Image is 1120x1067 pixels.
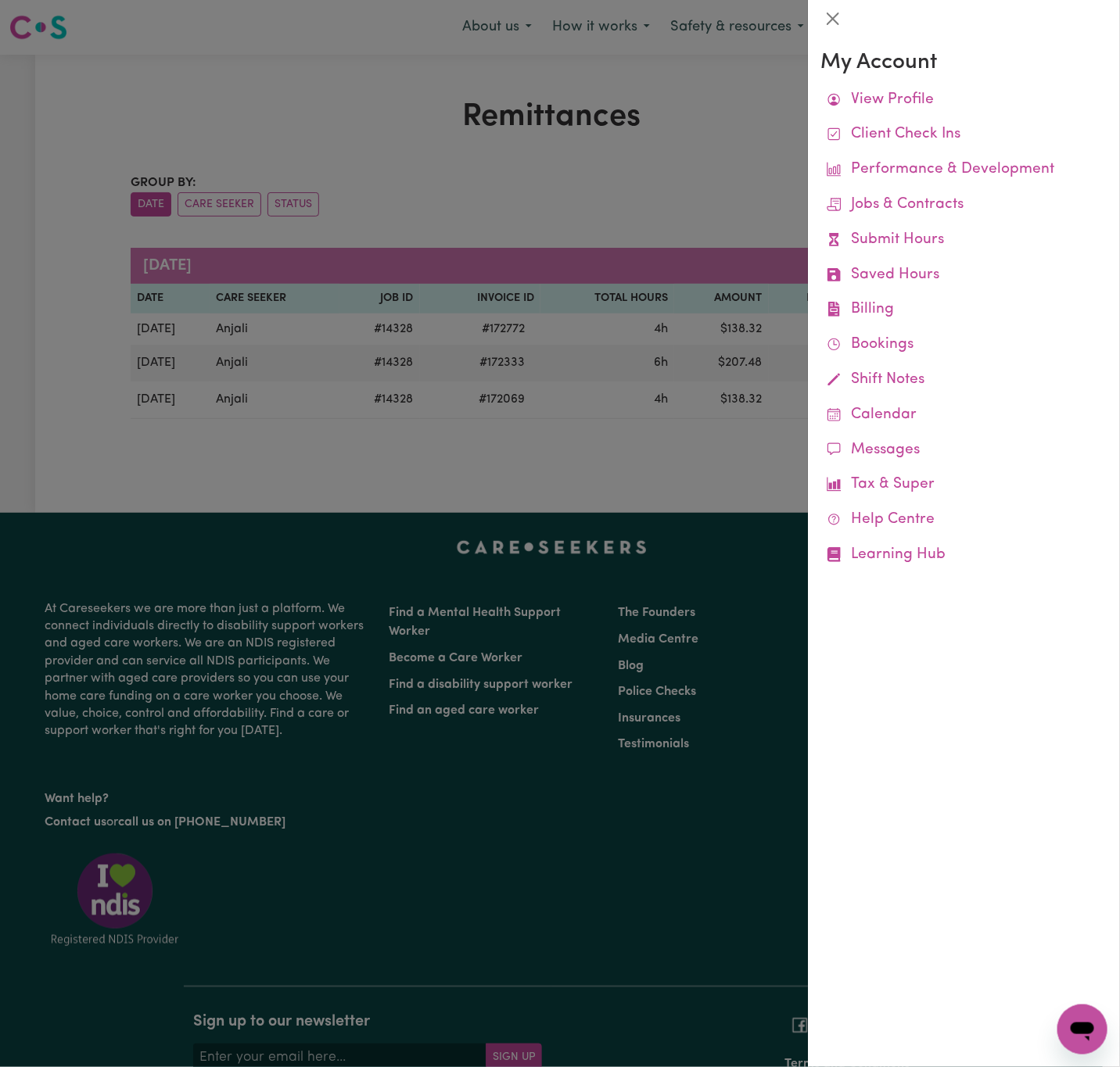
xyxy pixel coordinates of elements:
[820,258,1107,293] a: Saved Hours
[820,50,1107,77] h3: My Account
[820,398,1107,433] a: Calendar
[820,467,1107,503] a: Tax & Super
[820,117,1107,152] a: Client Check Ins
[820,503,1107,538] a: Help Centre
[820,188,1107,223] a: Jobs & Contracts
[1057,1004,1107,1054] iframe: Button to launch messaging window
[820,538,1107,573] a: Learning Hub
[820,6,845,31] button: Close
[820,328,1107,363] a: Bookings
[820,292,1107,328] a: Billing
[820,433,1107,468] a: Messages
[820,363,1107,398] a: Shift Notes
[820,223,1107,258] a: Submit Hours
[820,152,1107,188] a: Performance & Development
[820,83,1107,118] a: View Profile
